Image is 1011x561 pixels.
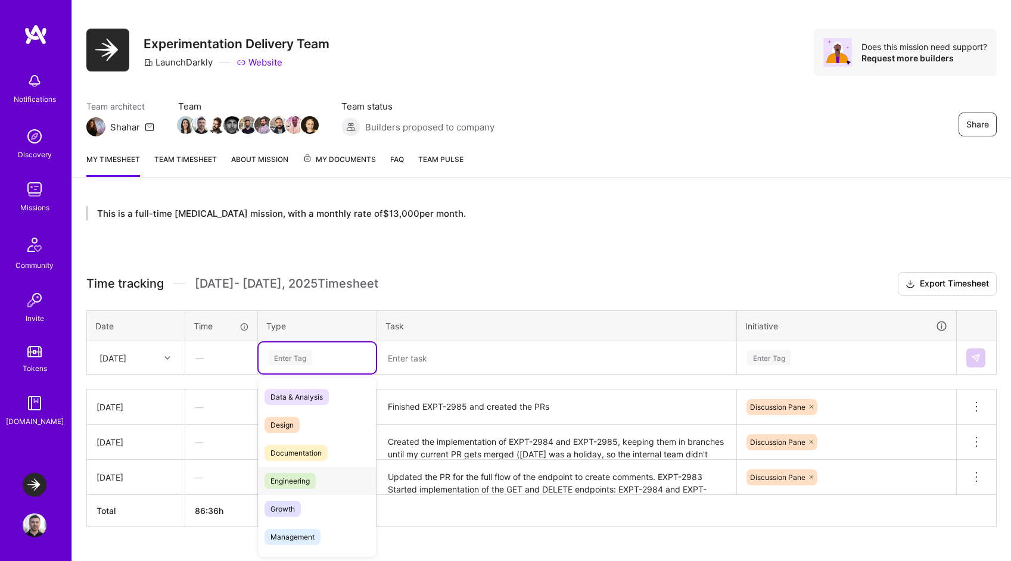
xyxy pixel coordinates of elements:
textarea: Finished EXPT-2985 and created the PRs [378,391,735,423]
img: Invite [23,288,46,312]
h3: Experimentation Delivery Team [144,36,329,51]
span: Team Pulse [418,155,463,164]
div: — [185,391,257,423]
img: Team Member Avatar [208,116,226,134]
div: [DATE] [99,351,126,364]
img: Team Member Avatar [239,116,257,134]
div: Time [194,320,249,332]
div: Missions [20,201,49,214]
div: — [185,462,257,493]
a: Team Member Avatar [209,115,225,135]
div: — [185,426,257,458]
span: Discussion Pane [750,473,805,482]
th: Total [87,495,185,527]
img: bell [23,69,46,93]
div: Enter Tag [268,348,312,367]
img: Team Member Avatar [285,116,303,134]
th: Task [377,310,737,341]
div: Request more builders [861,52,987,64]
span: Discussion Pane [750,403,805,412]
a: Team Member Avatar [271,115,287,135]
a: Team Member Avatar [225,115,240,135]
img: teamwork [23,177,46,201]
textarea: Updated the PR for the full flow of the endpoint to create comments. EXPT-2983 Started implementa... [378,461,735,494]
span: Discussion Pane [750,438,805,447]
img: Avatar [823,38,852,67]
span: Documentation [265,445,328,461]
a: About Mission [231,153,288,177]
textarea: Created the implementation of EXPT-2984 and EXPT-2985, keeping them in branches until my current ... [378,426,735,459]
span: Time tracking [86,276,164,291]
div: Does this mission need support? [861,41,987,52]
th: $6,500 [258,495,377,527]
a: Team Member Avatar [302,115,318,135]
img: Team Member Avatar [223,116,241,134]
i: icon CompanyGray [144,58,153,67]
div: [DATE] [97,471,175,484]
div: Tokens [23,362,47,375]
span: Share [966,119,989,130]
img: Team Member Avatar [301,116,319,134]
a: Website [237,56,282,68]
img: User Avatar [23,513,46,537]
i: icon Chevron [164,355,170,361]
span: Team status [341,100,494,113]
a: My Documents [303,153,376,177]
i: icon Mail [145,122,154,132]
span: My Documents [303,153,376,166]
div: Notifications [14,93,56,105]
div: LaunchDarkly [144,56,213,68]
th: Type [258,310,377,341]
img: guide book [23,391,46,415]
img: Company Logo [86,29,129,71]
img: Submit [971,353,981,363]
div: [DATE] [97,401,175,413]
span: Design [265,417,300,433]
img: Team Member Avatar [177,116,195,134]
span: Growth [265,501,301,517]
div: [DOMAIN_NAME] [6,415,64,428]
img: Builders proposed to company [341,117,360,136]
i: icon Download [906,278,915,291]
a: FAQ [390,153,404,177]
img: Team Member Avatar [192,116,210,134]
div: Shahar [110,121,140,133]
div: Discovery [18,148,52,161]
img: tokens [27,346,42,357]
img: Community [20,230,49,259]
div: Invite [26,312,44,325]
img: Team Architect [86,117,105,136]
div: Initiative [745,319,948,333]
a: Team Pulse [418,153,463,177]
button: Share [959,113,997,136]
img: logo [24,24,48,45]
a: Team Member Avatar [287,115,302,135]
div: [DATE] [97,436,175,448]
a: My timesheet [86,153,140,177]
span: Team [178,100,318,113]
img: Team Member Avatar [254,116,272,134]
a: Team Member Avatar [194,115,209,135]
span: Team architect [86,100,154,113]
div: This is a full-time [MEDICAL_DATA] mission, with a monthly rate of $13,000 per month. [86,206,945,220]
img: LaunchDarkly: Experimentation Delivery Team [23,473,46,497]
span: Management [265,529,321,545]
button: Export Timesheet [898,272,997,296]
img: Team Member Avatar [270,116,288,134]
a: LaunchDarkly: Experimentation Delivery Team [20,473,49,497]
a: Team Member Avatar [178,115,194,135]
span: [DATE] - [DATE] , 2025 Timesheet [195,276,378,291]
div: Enter Tag [747,348,791,367]
a: Team Member Avatar [240,115,256,135]
span: Data & Analysis [265,389,329,405]
div: — [186,342,257,373]
img: discovery [23,124,46,148]
a: User Avatar [20,513,49,537]
th: 86:36h [185,495,258,527]
span: Builders proposed to company [365,121,494,133]
div: Community [15,259,54,272]
th: Date [87,310,185,341]
a: Team timesheet [154,153,217,177]
a: Team Member Avatar [256,115,271,135]
span: Engineering [265,473,316,489]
